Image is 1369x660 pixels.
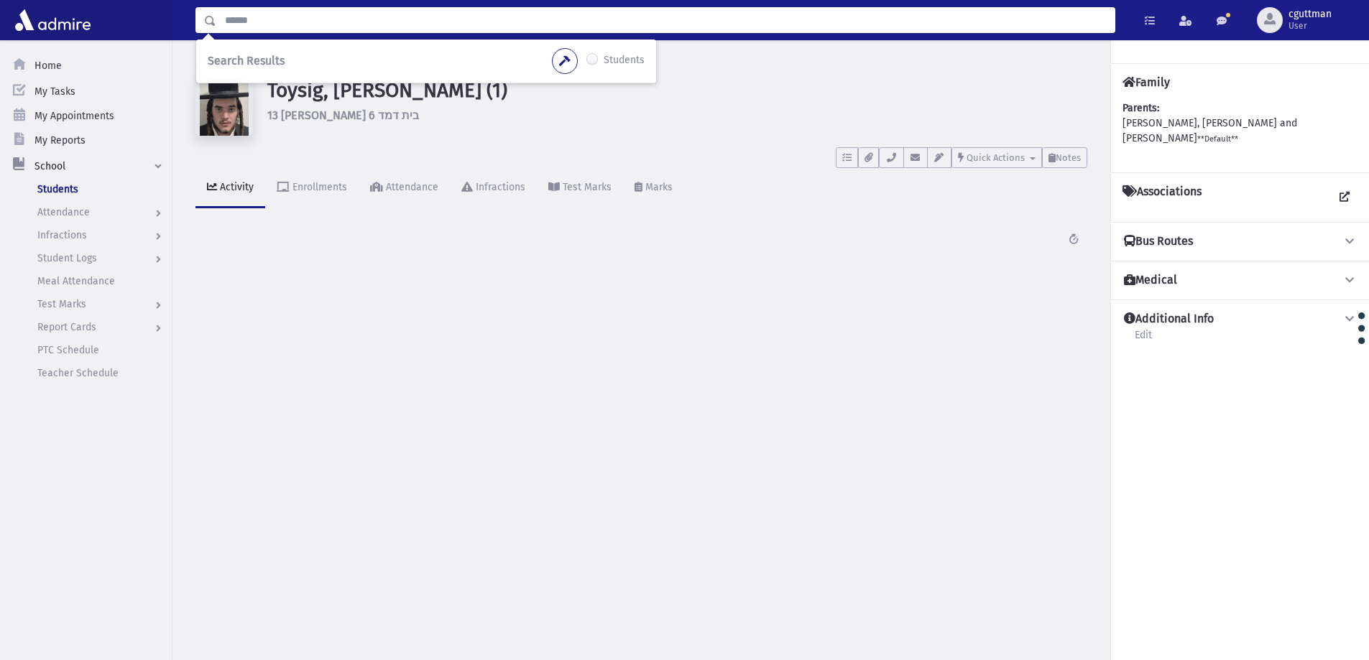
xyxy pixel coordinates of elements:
[216,7,1115,33] input: Search
[37,344,99,356] span: PTC Schedule
[37,321,96,333] span: Report Cards
[604,52,645,70] label: Students
[208,54,285,68] span: Search Results
[1056,152,1081,163] span: Notes
[37,206,90,218] span: Attendance
[967,152,1025,163] span: Quick Actions
[37,183,78,195] span: Students
[34,85,75,98] span: My Tasks
[359,168,450,208] a: Attendance
[1289,9,1332,20] span: cguttman
[1123,234,1358,249] button: Bus Routes
[1123,312,1358,327] button: Additional Info
[195,57,247,78] nav: breadcrumb
[11,6,94,34] img: AdmirePro
[195,78,253,136] img: 8=
[1123,185,1202,210] h4: Associations
[560,181,612,193] div: Test Marks
[1124,234,1193,249] h4: Bus Routes
[537,168,623,208] a: Test Marks
[951,147,1042,168] button: Quick Actions
[34,60,62,72] span: Home
[450,168,537,208] a: Infractions
[383,181,438,193] div: Attendance
[267,108,1087,122] h6: 13 [PERSON_NAME] 6 בית דמד
[1123,102,1159,114] b: Parents:
[34,110,114,122] span: My Appointments
[1124,312,1214,327] h4: Additional Info
[37,229,87,241] span: Infractions
[473,181,525,193] div: Infractions
[1332,185,1358,210] a: View all Associations
[217,181,254,193] div: Activity
[1042,147,1087,168] button: Notes
[623,168,684,208] a: Marks
[1124,273,1177,288] h4: Medical
[1123,75,1170,89] h4: Family
[1289,20,1332,32] span: User
[37,298,86,310] span: Test Marks
[267,78,1087,103] h1: Toysig, [PERSON_NAME] (1)
[37,367,119,379] span: Teacher Schedule
[265,168,359,208] a: Enrollments
[195,59,247,71] a: Students
[195,168,265,208] a: Activity
[1123,101,1358,161] div: [PERSON_NAME], [PERSON_NAME] and [PERSON_NAME]
[34,160,65,172] span: School
[290,181,347,193] div: Enrollments
[37,275,115,287] span: Meal Attendance
[642,181,673,193] div: Marks
[37,252,97,264] span: Student Logs
[1123,273,1358,288] button: Medical
[34,134,86,147] span: My Reports
[1134,327,1153,353] a: Edit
